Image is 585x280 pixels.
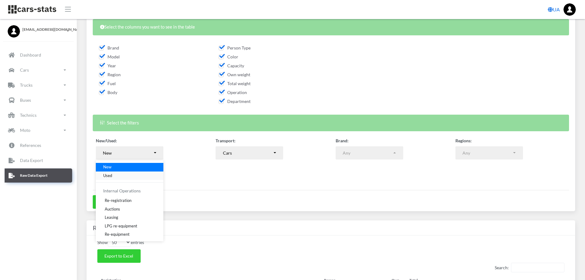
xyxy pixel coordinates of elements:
a: Raw Data Export [5,168,72,183]
a: Buses [5,93,72,107]
a: [EMAIL_ADDRESS][DOMAIN_NAME] [8,25,69,32]
span: Internal Operations [103,188,141,193]
a: Dashboard [5,48,72,62]
button: Any [455,146,523,160]
span: LPG re-equipment [105,223,137,229]
input: Search: [511,263,564,272]
p: Technics [20,111,37,119]
div: New [103,150,153,156]
span: Year [99,63,116,68]
span: Re-equipment [105,231,130,238]
span: Color [219,54,238,59]
a: Cars [5,63,72,77]
span: Fuel [99,81,116,86]
span: Re-registration [105,198,131,204]
span: Region [99,72,121,77]
a: Technics [5,108,72,122]
p: Buses [20,96,31,104]
button: New [96,146,163,160]
div: Cars [223,150,273,156]
label: Show entries [97,238,144,247]
span: New [103,164,111,170]
button: Export to Excel [97,249,141,263]
a: Data Export [5,153,72,168]
span: Model [99,54,120,59]
p: Moto [20,126,30,134]
span: Body [99,90,117,95]
select: Showentries [108,238,131,247]
button: Show results [93,195,131,209]
span: Department [219,99,251,104]
div: Any [462,150,512,156]
p: Raw Data Export [20,172,48,179]
label: Brand: [336,137,349,144]
a: Moto [5,123,72,137]
p: Cars [20,66,29,74]
span: Own weight [219,72,250,77]
div: Select the columns you want to see in the table [93,19,569,35]
h4: Results [93,223,569,233]
p: References [20,141,41,149]
span: Person Type [219,45,251,50]
span: Brand [99,45,119,50]
span: Operation [219,90,247,95]
img: navbar brand [8,5,57,14]
span: Used [103,172,112,179]
span: Leasing [105,215,118,221]
a: UA [545,3,562,16]
p: Data Export [20,156,43,164]
label: Regions: [455,137,472,144]
button: Cars [216,146,283,160]
div: Select the filters [93,115,569,131]
a: Trucks [5,78,72,92]
label: Person: [96,160,111,166]
span: Total weight [219,81,251,86]
span: [EMAIL_ADDRESS][DOMAIN_NAME] [22,27,69,32]
div: Any [343,150,392,156]
p: Trucks [20,81,33,89]
a: References [5,138,72,152]
label: New/Used: [96,137,117,144]
button: Any [336,146,403,160]
span: Export to Excel [104,253,133,258]
img: ... [564,3,576,16]
span: Capacity [219,63,244,68]
span: Auctions [105,206,120,212]
label: Search: [495,263,564,272]
p: Dashboard [20,51,41,59]
label: Transport: [216,137,236,144]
